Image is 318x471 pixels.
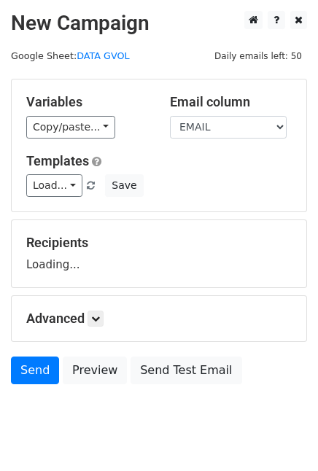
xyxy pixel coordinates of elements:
[77,50,129,61] a: DATA GVOL
[26,174,82,197] a: Load...
[105,174,143,197] button: Save
[26,116,115,139] a: Copy/paste...
[170,94,292,110] h5: Email column
[209,50,307,61] a: Daily emails left: 50
[209,48,307,64] span: Daily emails left: 50
[26,311,292,327] h5: Advanced
[131,357,241,384] a: Send Test Email
[11,50,130,61] small: Google Sheet:
[26,235,292,251] h5: Recipients
[11,11,307,36] h2: New Campaign
[26,235,292,273] div: Loading...
[26,94,148,110] h5: Variables
[26,153,89,168] a: Templates
[11,357,59,384] a: Send
[63,357,127,384] a: Preview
